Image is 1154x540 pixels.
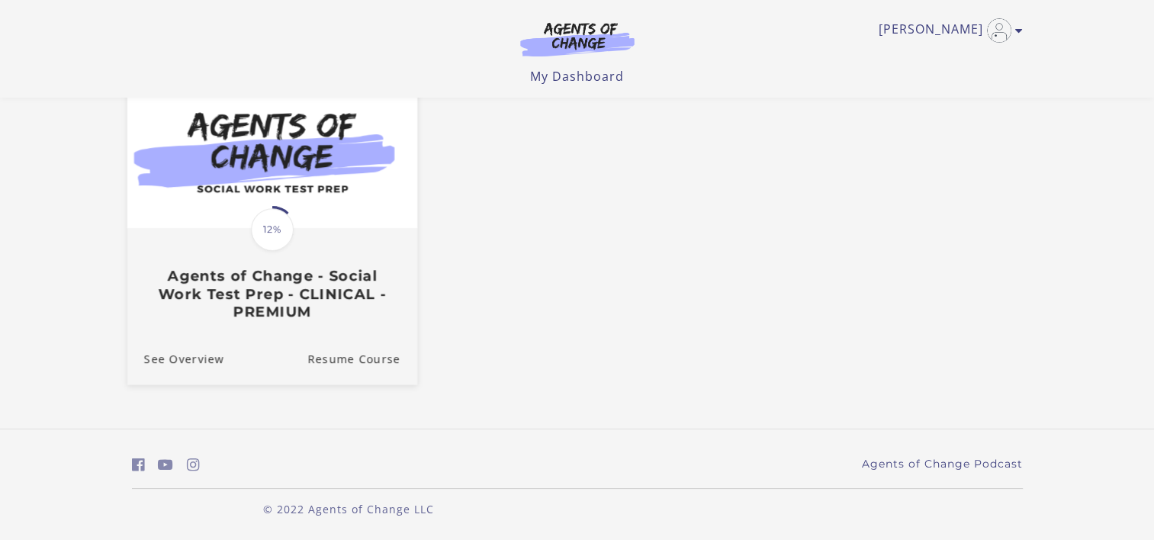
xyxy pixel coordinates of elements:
[158,458,173,472] i: https://www.youtube.com/c/AgentsofChangeTestPrepbyMeaganMitchell (Open in a new window)
[127,333,223,384] a: Agents of Change - Social Work Test Prep - CLINICAL - PREMIUM: See Overview
[132,454,145,476] a: https://www.facebook.com/groups/aswbtestprep (Open in a new window)
[251,208,294,251] span: 12%
[530,68,624,85] a: My Dashboard
[862,456,1023,472] a: Agents of Change Podcast
[307,333,417,384] a: Agents of Change - Social Work Test Prep - CLINICAL - PREMIUM: Resume Course
[504,21,651,56] img: Agents of Change Logo
[187,454,200,476] a: https://www.instagram.com/agentsofchangeprep/ (Open in a new window)
[187,458,200,472] i: https://www.instagram.com/agentsofchangeprep/ (Open in a new window)
[879,18,1015,43] a: Toggle menu
[132,501,565,517] p: © 2022 Agents of Change LLC
[132,458,145,472] i: https://www.facebook.com/groups/aswbtestprep (Open in a new window)
[158,454,173,476] a: https://www.youtube.com/c/AgentsofChangeTestPrepbyMeaganMitchell (Open in a new window)
[143,268,400,321] h3: Agents of Change - Social Work Test Prep - CLINICAL - PREMIUM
